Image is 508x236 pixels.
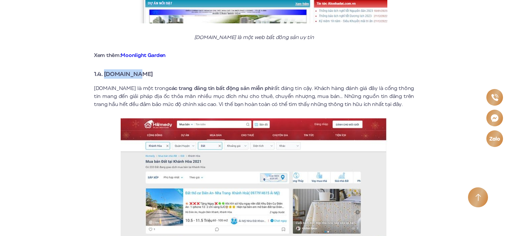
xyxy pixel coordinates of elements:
strong: Xem thêm: [94,52,166,59]
em: [DOMAIN_NAME] là một web bất đông sản uy tín [194,34,314,41]
img: Arrow icon [475,194,481,201]
strong: các trang đăng tin bất động sản miễn phí [169,85,273,92]
img: Zalo icon [489,137,500,141]
img: Messenger icon [491,114,499,122]
strong: 1.4. [DOMAIN_NAME] [94,70,153,78]
img: Phone icon [491,94,498,101]
p: [DOMAIN_NAME] là một trong rất đáng tin cậy. Khách hàng đánh giá đây là cổng thông tin mang đến g... [94,84,414,108]
a: Moonlight Garden [121,52,166,59]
